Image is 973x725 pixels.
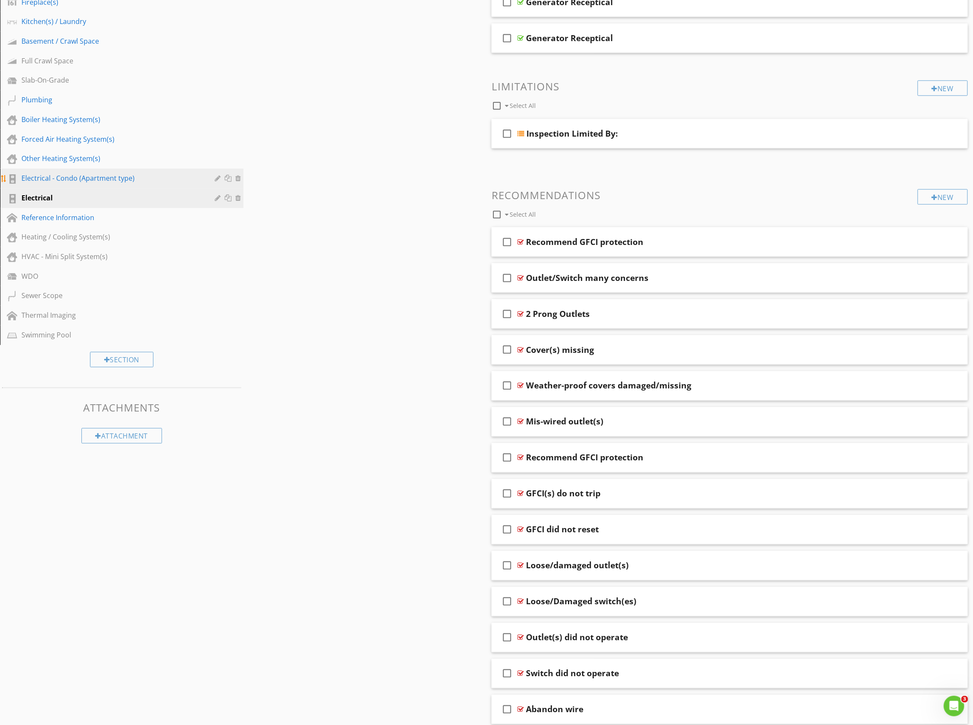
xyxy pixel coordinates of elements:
[500,412,514,432] i: check_box_outline_blank
[526,597,637,607] div: Loose/Damaged switch(es)
[21,290,203,301] div: Sewer Scope
[492,189,968,201] h3: Recommendations
[500,519,514,540] i: check_box_outline_blank
[500,340,514,360] i: check_box_outline_blank
[526,704,583,715] div: Abandon wire
[500,28,514,48] i: check_box_outline_blank
[500,123,514,144] i: check_box_outline_blank
[526,668,619,679] div: Switch did not operate
[21,75,203,85] div: Slab-On-Grade
[918,189,968,205] div: New
[500,627,514,648] i: check_box_outline_blank
[500,268,514,288] i: check_box_outline_blank
[526,453,643,463] div: Recommend GFCI protection
[526,345,594,355] div: Cover(s) missing
[500,699,514,720] i: check_box_outline_blank
[500,555,514,576] i: check_box_outline_blank
[500,663,514,684] i: check_box_outline_blank
[21,95,203,105] div: Plumbing
[492,81,968,92] h3: Limitations
[526,237,643,247] div: Recommend GFCI protection
[21,153,203,164] div: Other Heating System(s)
[510,101,536,110] span: Select All
[21,232,203,242] div: Heating / Cooling System(s)
[21,56,203,66] div: Full Crawl Space
[526,33,613,43] div: Generator Receptical
[90,352,153,367] div: Section
[21,330,203,340] div: Swimming Pool
[21,310,203,320] div: Thermal Imaging
[944,696,964,716] iframe: Intercom live chat
[21,251,203,262] div: HVAC - Mini Split System(s)
[526,525,599,535] div: GFCI did not reset
[21,173,203,183] div: Electrical - Condo (Apartment type)
[526,309,590,319] div: 2 Prong Outlets
[526,381,691,391] div: Weather-proof covers damaged/missing
[500,232,514,252] i: check_box_outline_blank
[21,16,203,27] div: Kitchen(s) / Laundry
[526,273,649,283] div: Outlet/Switch many concerns
[21,36,203,46] div: Basement / Crawl Space
[961,696,968,703] span: 3
[526,561,629,571] div: Loose/damaged outlet(s)
[918,81,968,96] div: New
[21,271,203,281] div: WDO
[21,193,203,203] div: Electrical
[526,489,601,499] div: GFCI(s) do not trip
[21,114,203,125] div: Boiler Heating System(s)
[500,483,514,504] i: check_box_outline_blank
[500,448,514,468] i: check_box_outline_blank
[510,210,536,218] span: Select All
[526,633,628,643] div: Outlet(s) did not operate
[526,128,618,139] div: Inspection Limited By:
[500,376,514,396] i: check_box_outline_blank
[21,212,203,223] div: Reference Information
[500,304,514,324] i: check_box_outline_blank
[526,417,604,427] div: Mis-wired outlet(s)
[21,134,203,144] div: Forced Air Heating System(s)
[500,591,514,612] i: check_box_outline_blank
[81,428,162,444] div: Attachment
